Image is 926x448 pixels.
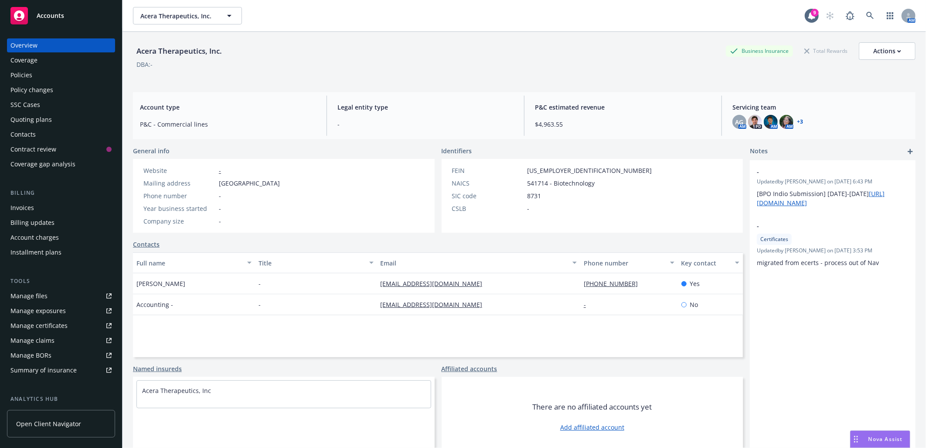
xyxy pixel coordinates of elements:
[7,216,115,230] a: Billing updates
[10,334,54,348] div: Manage claims
[7,277,115,286] div: Tools
[337,103,514,112] span: Legal entity type
[859,42,916,60] button: Actions
[10,113,52,127] div: Quoting plans
[584,279,645,288] a: [PHONE_NUMBER]
[133,240,160,249] a: Contacts
[690,300,698,309] span: No
[140,103,316,112] span: Account type
[7,142,115,156] a: Contract review
[732,103,909,112] span: Servicing team
[10,319,68,333] div: Manage certificates
[255,252,377,273] button: Title
[219,217,221,226] span: -
[219,191,221,200] span: -
[757,247,909,255] span: Updated by [PERSON_NAME] on [DATE] 3:53 PM
[10,216,54,230] div: Billing updates
[7,334,115,348] a: Manage claims
[10,231,59,245] div: Account charges
[16,419,81,428] span: Open Client Navigator
[797,119,803,124] a: +3
[10,68,32,82] div: Policies
[800,45,852,56] div: Total Rewards
[7,319,115,333] a: Manage certificates
[811,9,819,17] div: 9
[7,289,115,303] a: Manage files
[142,386,211,395] a: Acera Therapeutics, Inc
[821,7,839,24] a: Start snowing
[7,128,115,141] a: Contacts
[861,7,879,24] a: Search
[452,204,524,213] div: CSLB
[10,289,48,303] div: Manage files
[757,221,886,231] span: -
[452,179,524,188] div: NAICS
[377,252,580,273] button: Email
[381,258,567,268] div: Email
[7,348,115,362] a: Manage BORs
[337,120,514,129] span: -
[143,217,215,226] div: Company size
[136,258,242,268] div: Full name
[7,231,115,245] a: Account charges
[868,435,903,443] span: Nova Assist
[7,201,115,215] a: Invoices
[841,7,859,24] a: Report a Bug
[750,160,916,214] div: -Updatedby [PERSON_NAME] on [DATE] 6:43 PM[BPO Indio Submission] [DATE]-[DATE][URL][DOMAIN_NAME]
[143,191,215,200] div: Phone number
[535,103,711,112] span: P&C estimated revenue
[760,235,788,243] span: Certificates
[690,279,700,288] span: Yes
[133,252,255,273] button: Full name
[10,128,36,141] div: Contacts
[532,402,652,412] span: There are no affiliated accounts yet
[10,348,51,362] div: Manage BORs
[37,12,64,19] span: Accounts
[133,364,182,373] a: Named insureds
[7,53,115,67] a: Coverage
[7,157,115,171] a: Coverage gap analysis
[219,179,280,188] span: [GEOGRAPHIC_DATA]
[748,115,762,129] img: photo
[7,363,115,377] a: Summary of insurance
[10,98,40,112] div: SSC Cases
[143,166,215,175] div: Website
[10,363,77,377] div: Summary of insurance
[10,83,53,97] div: Policy changes
[7,83,115,97] a: Policy changes
[452,166,524,175] div: FEIN
[528,204,530,213] span: -
[7,38,115,52] a: Overview
[584,300,593,309] a: -
[750,146,768,157] span: Notes
[905,146,916,157] a: add
[7,3,115,28] a: Accounts
[133,146,170,155] span: General info
[764,115,778,129] img: photo
[10,157,75,171] div: Coverage gap analysis
[850,431,910,448] button: Nova Assist
[10,142,56,156] div: Contract review
[726,45,793,56] div: Business Insurance
[442,364,497,373] a: Affiliated accounts
[678,252,743,273] button: Key contact
[750,214,916,274] div: -CertificatesUpdatedby [PERSON_NAME] on [DATE] 3:53 PMmigrated from ecerts - process out of Nav
[528,191,541,200] span: 8731
[136,300,173,309] span: Accounting -
[7,304,115,318] span: Manage exposures
[757,258,879,267] span: migrated from ecerts - process out of Nav
[133,7,242,24] button: Acera Therapeutics, Inc.
[143,179,215,188] div: Mailing address
[10,53,37,67] div: Coverage
[259,258,364,268] div: Title
[140,11,216,21] span: Acera Therapeutics, Inc.
[681,258,730,268] div: Key contact
[136,279,185,288] span: [PERSON_NAME]
[7,68,115,82] a: Policies
[259,300,261,309] span: -
[757,167,886,176] span: -
[381,279,490,288] a: [EMAIL_ADDRESS][DOMAIN_NAME]
[535,120,711,129] span: $4,963.55
[143,204,215,213] div: Year business started
[140,120,316,129] span: P&C - Commercial lines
